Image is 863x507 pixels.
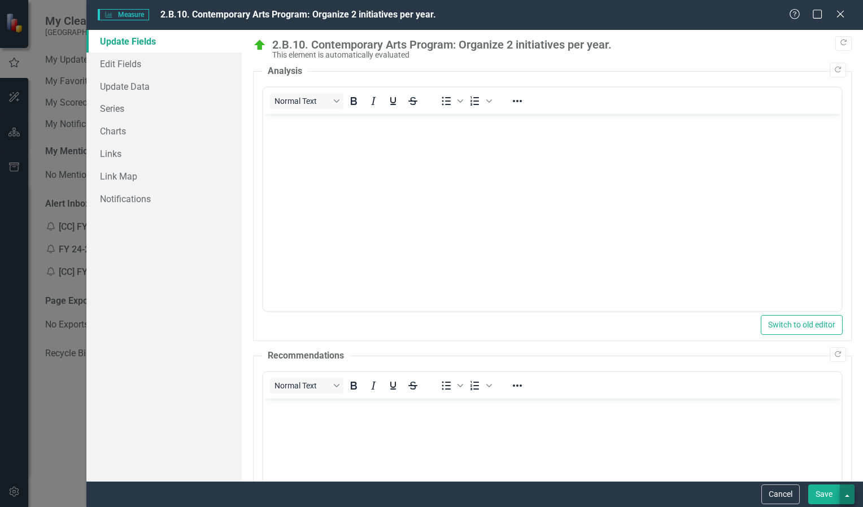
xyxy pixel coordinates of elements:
[262,349,350,362] legend: Recommendations
[403,378,422,394] button: Strikethrough
[86,142,242,165] a: Links
[403,93,422,109] button: Strikethrough
[270,378,343,394] button: Block Normal Text
[253,38,267,52] img: At or Above Target
[86,53,242,75] a: Edit Fields
[437,93,465,109] div: Bullet list
[364,378,383,394] button: Italic
[383,93,403,109] button: Underline
[508,93,527,109] button: Reveal or hide additional toolbar items
[344,93,363,109] button: Bold
[262,65,308,78] legend: Analysis
[465,378,494,394] div: Numbered list
[437,378,465,394] div: Bullet list
[808,484,840,504] button: Save
[383,378,403,394] button: Underline
[86,75,242,98] a: Update Data
[465,93,494,109] div: Numbered list
[263,114,842,311] iframe: Rich Text Area
[508,378,527,394] button: Reveal or hide additional toolbar items
[364,93,383,109] button: Italic
[270,93,343,109] button: Block Normal Text
[272,38,846,51] div: 2.B.10. Contemporary Arts Program: Organize 2 initiatives per year.
[98,9,149,20] span: Measure
[761,484,800,504] button: Cancel
[344,378,363,394] button: Bold
[272,51,846,59] div: This element is automatically evaluated
[761,315,843,335] button: Switch to old editor
[274,97,330,106] span: Normal Text
[86,120,242,142] a: Charts
[274,381,330,390] span: Normal Text
[86,187,242,210] a: Notifications
[86,30,242,53] a: Update Fields
[86,165,242,187] a: Link Map
[160,9,436,20] span: 2.B.10. Contemporary Arts Program: Organize 2 initiatives per year.
[86,97,242,120] a: Series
